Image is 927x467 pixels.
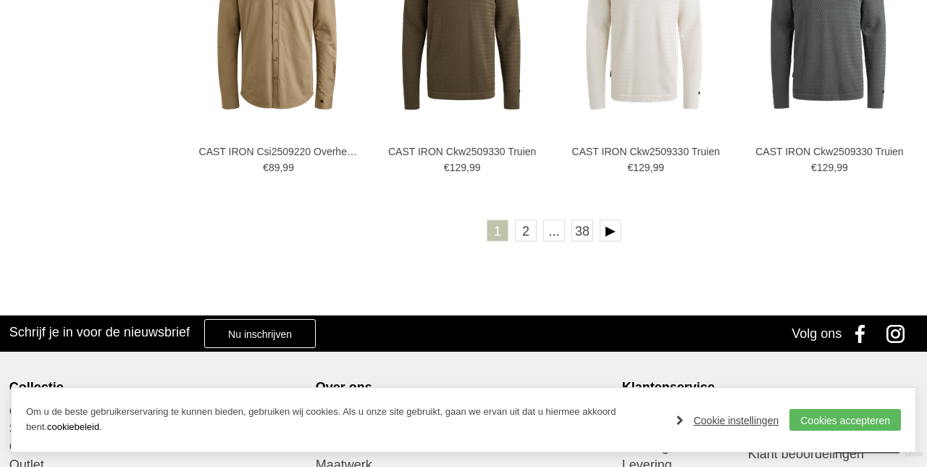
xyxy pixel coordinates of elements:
a: CAST IRON Csi2509220 Overhemden [199,145,358,158]
span: 99 [282,162,294,173]
span: , [834,162,836,173]
a: cookiebeleid [47,421,99,432]
p: Om u de beste gebruikerservaring te kunnen bieden, gebruiken wij cookies. Als u onze site gebruik... [26,405,662,435]
a: 2 [515,220,537,241]
span: € [627,162,633,173]
h3: Klant beoordelingen [748,446,898,462]
a: Cookie instellingen [676,410,779,431]
a: CAST IRON Ckw2509330 Truien [750,145,909,158]
span: , [280,162,282,173]
span: 99 [836,162,848,173]
span: € [811,162,817,173]
a: Facebook [845,315,881,352]
a: 38 [571,220,593,241]
h3: Schrijf je in voor de nieuwsbrief [9,324,190,340]
span: 99 [653,162,665,173]
span: 99 [469,162,481,173]
span: € [444,162,450,173]
div: Klantenservice [622,379,918,395]
span: 89 [269,162,280,173]
span: 129 [817,162,834,173]
a: 1 [487,220,508,241]
span: € [263,162,269,173]
span: , [466,162,469,173]
span: 129 [633,162,650,173]
span: 129 [450,162,466,173]
span: ... [543,220,565,241]
a: CAST IRON Ckw2509330 Truien [566,145,726,158]
div: Volg ons [792,315,842,352]
div: Over ons [316,379,611,395]
a: Instagram [881,315,918,352]
a: Divide [905,445,923,463]
div: Collectie [9,379,305,395]
a: CAST IRON Ckw2509330 Truien [382,145,542,158]
a: Nu inschrijven [204,319,316,348]
span: , [650,162,653,173]
a: Cookies accepteren [789,409,901,431]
